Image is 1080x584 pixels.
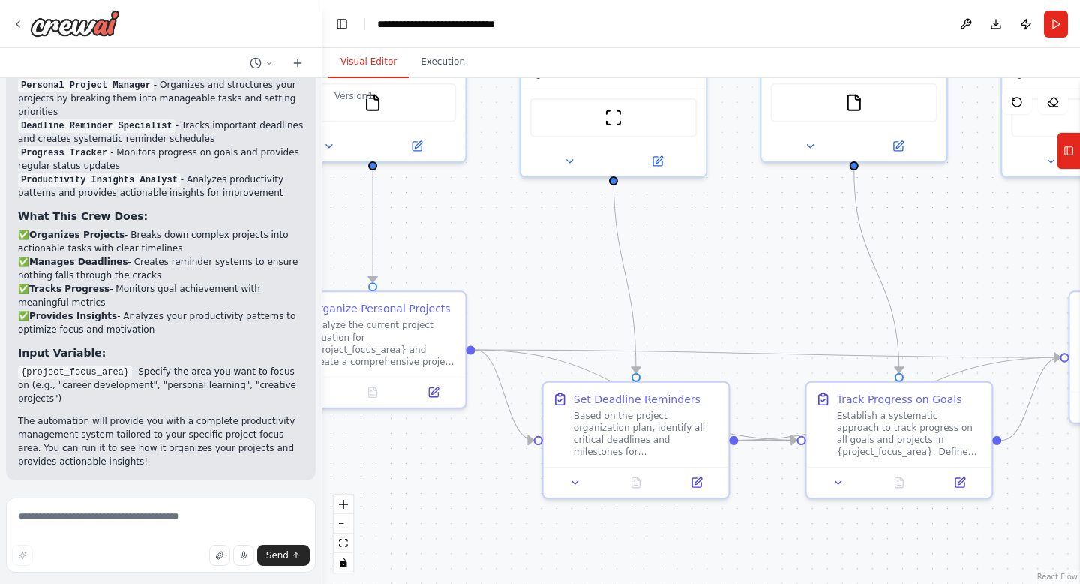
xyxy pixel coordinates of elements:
[18,119,175,133] code: Deadline Reminder Specialist
[1037,573,1078,581] a: React Flow attribution
[670,474,722,492] button: Open in side panel
[475,342,1060,365] g: Edge from 2a9ebcdb-9eee-4bb0-aa92-8aa5ae5c2ba0 to 5a5c1e8b-c96f-4473-b72a-dd3d3a21d0ff
[279,290,467,408] div: Organize Personal ProjectsAnalyze the current project situation for {project_focus_area} and crea...
[18,146,110,160] code: Progress Tracker
[29,284,109,294] strong: Tracks Progress
[837,392,962,407] div: Track Progress on Goals
[364,94,382,112] img: FileReadTool
[574,392,700,407] div: Set Deadline Reminders
[334,514,353,534] button: zoom out
[365,170,380,282] g: Edge from 5389125a-443f-4e43-a485-c7792de9d0ad to 2a9ebcdb-9eee-4bb0-aa92-8aa5ae5c2ba0
[334,90,373,102] div: Version 1
[29,311,117,321] strong: Provides Insights
[233,545,254,566] button: Click to speak your automation idea
[738,432,796,447] g: Edge from 32b64f78-e9d2-48b3-9635-d3cee903ddbe to 42ee82db-a7bb-4a5b-8ffd-d9798a6b03db
[328,47,409,78] button: Visual Editor
[18,173,304,200] p: - Analyzes productivity patterns and provides actionable insights for improvement
[18,79,154,92] code: Personal Project Manager
[310,319,457,367] div: Analyze the current project situation for {project_focus_area} and create a comprehensive project...
[18,78,304,119] p: - Organizes and structures your projects by breaking them into manageable tasks and setting prior...
[606,170,643,373] g: Edge from b05baa4a-2813-4ac9-8f69-839dceb62049 to 32b64f78-e9d2-48b3-9635-d3cee903ddbe
[334,553,353,573] button: toggle interactivity
[574,410,720,458] div: Based on the project organization plan, identify all critical deadlines and milestones for {proje...
[334,495,353,514] button: zoom in
[837,410,983,458] div: Establish a systematic approach to track progress on all goals and projects in {project_focus_are...
[209,545,230,566] button: Upload files
[867,474,931,492] button: No output available
[374,137,459,155] button: Open in side panel
[18,347,106,359] strong: Input Variable:
[934,474,985,492] button: Open in side panel
[266,549,289,561] span: Send
[334,534,353,553] button: fit view
[18,228,304,336] p: ✅ - Breaks down complex projects into actionable tasks with clear timelines ✅ - Creates reminder ...
[18,146,304,173] p: - Monitors progress on goals and provides regular status updates
[805,381,994,499] div: Track Progress on GoalsEstablish a systematic approach to track progress on all goals and project...
[30,10,120,37] img: Logo
[615,152,700,170] button: Open in side panel
[257,545,310,566] button: Send
[341,384,405,402] button: No output available
[475,342,533,447] g: Edge from 2a9ebcdb-9eee-4bb0-aa92-8aa5ae5c2ba0 to 32b64f78-e9d2-48b3-9635-d3cee903ddbe
[310,301,451,316] div: Organize Personal Projects
[845,94,863,112] img: FileReadTool
[604,109,622,127] img: ScrapeWebsiteTool
[604,474,668,492] button: No output available
[334,495,353,573] div: React Flow controls
[18,119,304,146] p: - Tracks important deadlines and creates systematic reminder schedules
[244,54,280,72] button: Switch to previous chat
[29,230,124,240] strong: Organizes Projects
[377,17,532,32] nav: breadcrumb
[1001,350,1060,447] g: Edge from 42ee82db-a7bb-4a5b-8ffd-d9798a6b03db to 5a5c1e8b-c96f-4473-b72a-dd3d3a21d0ff
[18,210,148,222] strong: What This Crew Does:
[12,545,33,566] button: Improve this prompt
[18,173,181,187] code: Productivity Insights Analyst
[331,14,352,35] button: Hide left sidebar
[18,365,304,405] li: - Specify the area you want to focus on (e.g., "career development", "personal learning", "creati...
[18,414,304,468] p: The automation will provide you with a complete productivity management system tailored to your s...
[847,170,907,373] g: Edge from 5c24d13e-b659-4bef-be71-f198427eb9fe to 42ee82db-a7bb-4a5b-8ffd-d9798a6b03db
[286,54,310,72] button: Start a new chat
[408,384,460,402] button: Open in side panel
[29,257,128,267] strong: Manages Deadlines
[409,47,477,78] button: Execution
[856,137,940,155] button: Open in side panel
[18,366,132,379] code: {project_focus_area}
[542,381,730,499] div: Set Deadline RemindersBased on the project organization plan, identify all critical deadlines and...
